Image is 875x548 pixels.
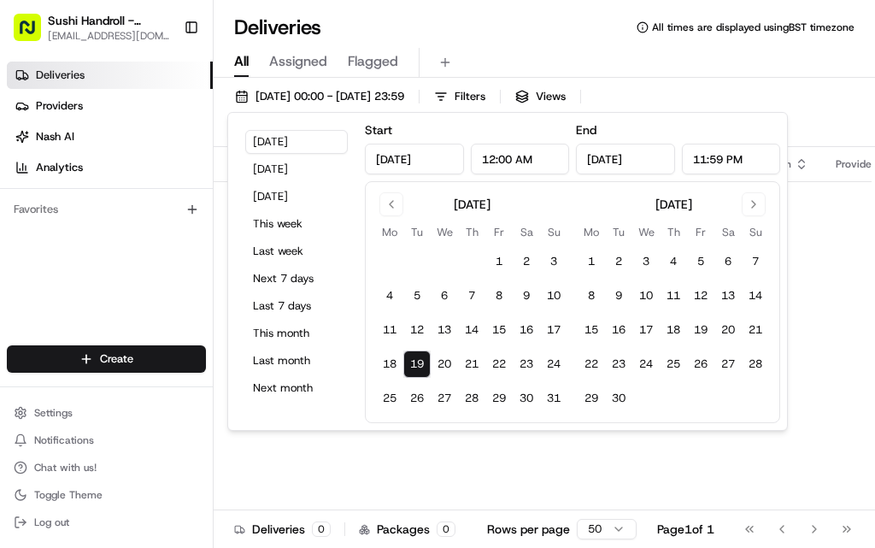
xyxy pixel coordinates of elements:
[245,212,348,236] button: This week
[578,351,605,378] button: 22
[17,295,44,322] img: Angelique Valdez
[485,351,513,378] button: 22
[540,223,567,241] th: Sunday
[44,110,282,128] input: Clear
[513,248,540,275] button: 2
[365,144,464,174] input: Date
[485,316,513,344] button: 15
[245,321,348,345] button: This month
[714,223,742,241] th: Saturday
[540,316,567,344] button: 17
[227,85,412,109] button: [DATE] 00:00 - [DATE] 23:59
[632,223,660,241] th: Wednesday
[17,222,109,236] div: Past conversations
[36,68,85,83] span: Deliveries
[245,376,348,400] button: Next month
[431,385,458,412] button: 27
[652,21,854,34] span: All times are displayed using BST timezone
[48,12,170,29] button: Sushi Handroll - [GEOGRAPHIC_DATA]
[376,316,403,344] button: 11
[540,248,567,275] button: 3
[291,168,311,189] button: Start new chat
[458,282,485,309] button: 7
[230,265,236,279] span: •
[714,248,742,275] button: 6
[234,51,249,72] span: All
[7,7,177,48] button: Sushi Handroll - [GEOGRAPHIC_DATA][EMAIL_ADDRESS][DOMAIN_NAME]
[682,144,781,174] input: Time
[431,316,458,344] button: 13
[742,351,769,378] button: 28
[7,345,206,373] button: Create
[239,265,274,279] span: [DATE]
[10,375,138,406] a: 📗Knowledge Base
[348,51,398,72] span: Flagged
[660,223,687,241] th: Thursday
[34,488,103,502] span: Toggle Theme
[36,98,83,114] span: Providers
[605,223,632,241] th: Tuesday
[7,154,213,181] a: Analytics
[576,122,596,138] label: End
[578,385,605,412] button: 29
[245,239,348,263] button: Last week
[458,223,485,241] th: Thursday
[605,248,632,275] button: 2
[403,385,431,412] button: 26
[660,316,687,344] button: 18
[714,282,742,309] button: 13
[578,223,605,241] th: Monday
[17,163,48,194] img: 1736555255976-a54dd68f-1ca7-489b-9aae-adbdc363a1c4
[454,196,490,213] div: [DATE]
[359,521,455,538] div: Packages
[138,375,281,406] a: 💻API Documentation
[17,249,44,276] img: Dianne Alexi Soriano
[245,267,348,291] button: Next 7 days
[605,282,632,309] button: 9
[687,223,714,241] th: Friday
[34,516,69,529] span: Log out
[48,29,170,43] button: [EMAIL_ADDRESS][DOMAIN_NAME]
[605,316,632,344] button: 16
[36,129,74,144] span: Nash AI
[714,351,742,378] button: 27
[632,248,660,275] button: 3
[376,223,403,241] th: Monday
[403,223,431,241] th: Tuesday
[632,316,660,344] button: 17
[426,85,493,109] button: Filters
[7,456,206,480] button: Chat with us!
[77,180,235,194] div: We're available if you need us!
[161,382,274,399] span: API Documentation
[403,316,431,344] button: 12
[245,185,348,209] button: [DATE]
[142,311,148,325] span: •
[485,282,513,309] button: 8
[312,521,331,537] div: 0
[540,351,567,378] button: 24
[687,282,714,309] button: 12
[151,311,186,325] span: [DATE]
[632,351,660,378] button: 24
[513,351,540,378] button: 23
[245,294,348,318] button: Last 7 days
[687,316,714,344] button: 19
[7,510,206,534] button: Log out
[431,282,458,309] button: 6
[687,248,714,275] button: 5
[485,223,513,241] th: Friday
[536,89,566,104] span: Views
[431,223,458,241] th: Wednesday
[513,316,540,344] button: 16
[36,160,83,175] span: Analytics
[7,483,206,507] button: Toggle Theme
[255,89,404,104] span: [DATE] 00:00 - [DATE] 23:59
[576,144,675,174] input: Date
[687,351,714,378] button: 26
[742,192,766,216] button: Go to next month
[578,248,605,275] button: 1
[100,351,133,367] span: Create
[513,223,540,241] th: Saturday
[170,421,207,434] span: Pylon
